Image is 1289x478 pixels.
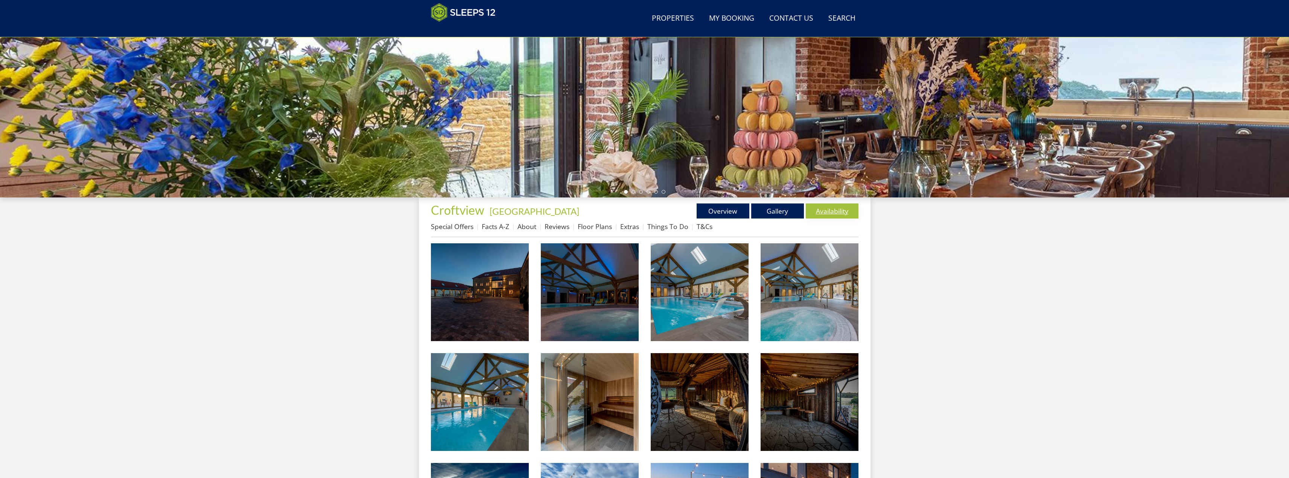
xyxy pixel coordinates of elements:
span: - [487,206,579,217]
img: Croftview - The sunken hot tub is in the spa hall [761,243,858,341]
img: Croftview - Holiday house sleeps up to 30 with a private pool [431,243,529,341]
a: Extras [620,222,639,231]
a: T&Cs [697,222,712,231]
img: Croftview - Charlotte's Web is an enchanting rustic hut that seats up to 30 [651,353,749,451]
a: Special Offers [431,222,473,231]
a: Gallery [751,203,804,219]
a: [GEOGRAPHIC_DATA] [490,206,579,217]
a: My Booking [706,10,757,27]
img: Sleeps 12 [431,3,496,22]
a: Facts A-Z [482,222,509,231]
a: Availability [806,203,858,219]
a: Croftview [431,203,487,217]
a: Overview [697,203,749,219]
a: About [517,222,536,231]
img: Croftview - A private spa hall with a pool, hot tub and sauna [541,243,639,341]
a: Properties [649,10,697,27]
img: Croftview - Group accommodation with a private indoor pool [651,243,749,341]
a: Contact Us [766,10,816,27]
img: Croftview - In Charlotte's Web there's a firepit to keep you warm - and you have the most amazing... [761,353,858,451]
span: Croftview [431,203,484,217]
a: Reviews [545,222,569,231]
a: Things To Do [647,222,688,231]
a: Search [825,10,858,27]
a: Floor Plans [578,222,612,231]
iframe: Customer reviews powered by Trustpilot [427,26,506,33]
img: Croftview - An indoor pool all to yourselves [431,353,529,451]
img: Croftview - To one end of the spa hall there's a glass fronted sauna [541,353,639,451]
